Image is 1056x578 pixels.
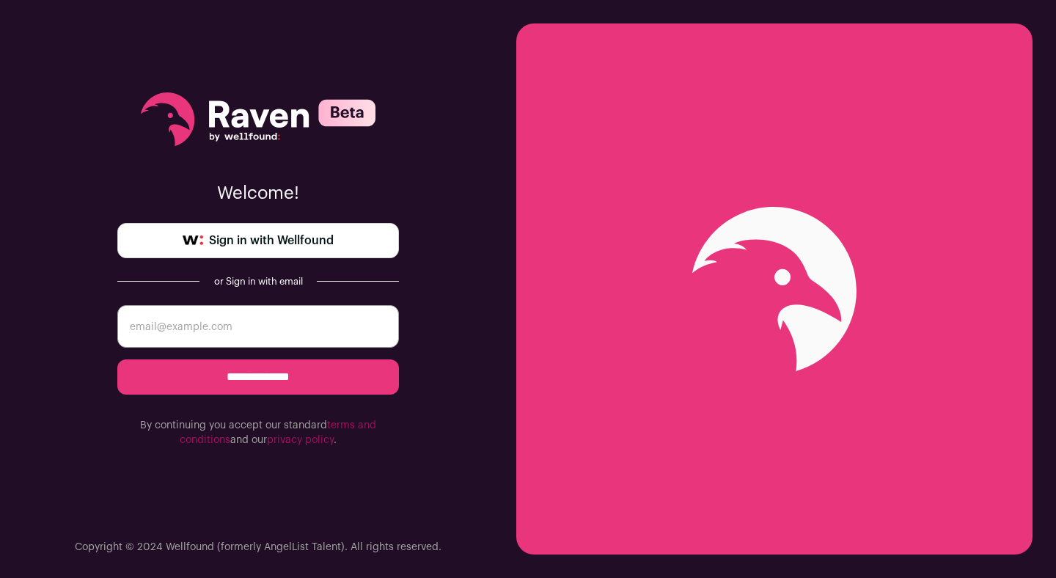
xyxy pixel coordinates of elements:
[211,276,305,288] div: or Sign in with email
[117,418,399,447] p: By continuing you accept our standard and our .
[75,540,441,555] p: Copyright © 2024 Wellfound (formerly AngelList Talent). All rights reserved.
[117,182,399,205] p: Welcome!
[117,305,399,348] input: email@example.com
[183,235,203,246] img: wellfound-symbol-flush-black-fb3c872781a75f747ccb3a119075da62bfe97bd399995f84a933054e44a575c4.png
[209,232,334,249] span: Sign in with Wellfound
[180,420,376,445] a: terms and conditions
[267,435,334,445] a: privacy policy
[117,223,399,258] a: Sign in with Wellfound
